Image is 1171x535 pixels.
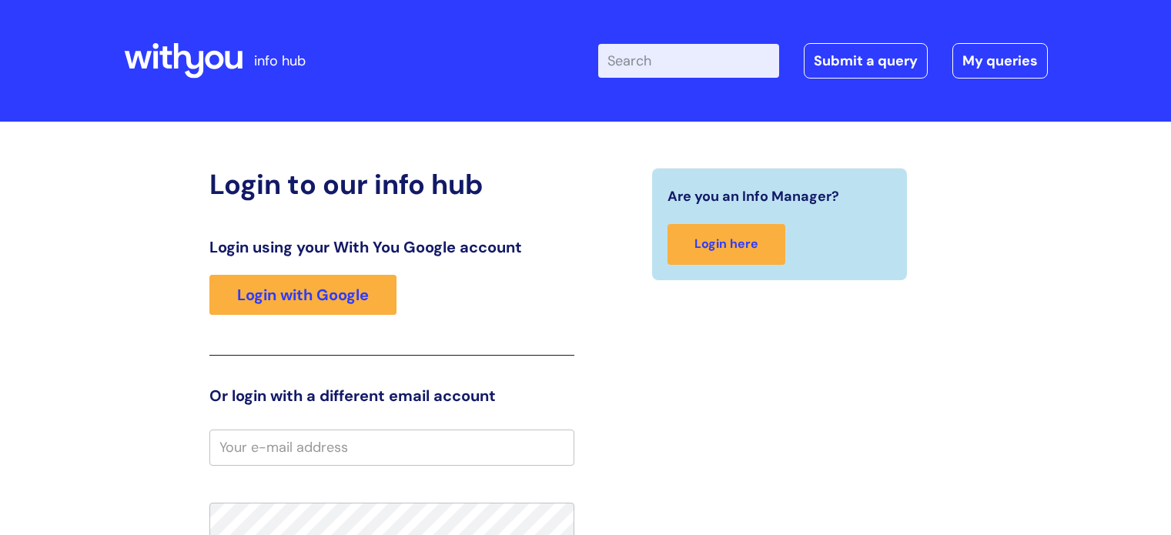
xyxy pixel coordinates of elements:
[667,184,839,209] span: Are you an Info Manager?
[667,224,785,265] a: Login here
[254,48,306,73] p: info hub
[209,168,574,201] h2: Login to our info hub
[952,43,1048,79] a: My queries
[804,43,928,79] a: Submit a query
[209,430,574,465] input: Your e-mail address
[209,386,574,405] h3: Or login with a different email account
[598,44,779,78] input: Search
[209,238,574,256] h3: Login using your With You Google account
[209,275,396,315] a: Login with Google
